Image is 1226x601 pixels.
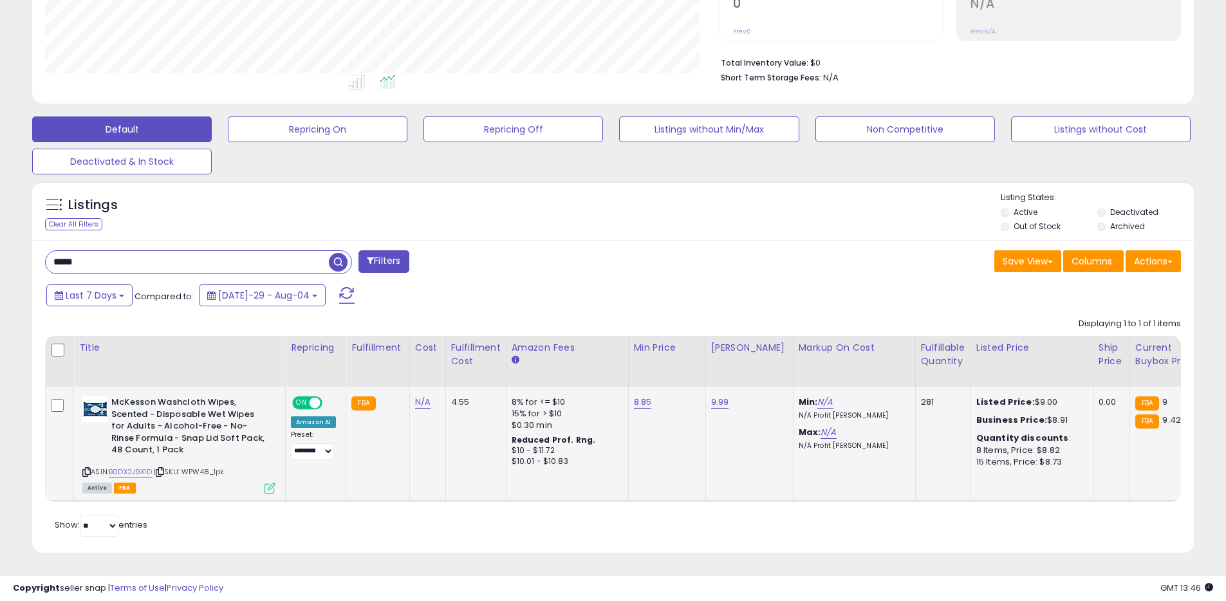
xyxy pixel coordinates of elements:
b: Business Price: [976,414,1047,426]
div: 4.55 [451,396,496,408]
div: Amazon Fees [512,341,623,355]
a: N/A [817,396,833,409]
div: 8% for <= $10 [512,396,618,408]
button: [DATE]-29 - Aug-04 [199,284,326,306]
div: Amazon AI [291,416,336,428]
span: 9.42 [1162,414,1181,426]
small: FBA [1135,396,1159,411]
div: 15% for > $10 [512,408,618,420]
div: Cost [415,341,440,355]
span: FBA [114,483,136,494]
p: N/A Profit [PERSON_NAME] [799,411,906,420]
label: Out of Stock [1014,221,1061,232]
div: 15 Items, Price: $8.73 [976,456,1083,468]
b: Listed Price: [976,396,1035,408]
label: Archived [1110,221,1145,232]
button: Non Competitive [815,116,995,142]
a: Privacy Policy [167,582,223,594]
span: All listings currently available for purchase on Amazon [82,483,112,494]
div: Displaying 1 to 1 of 1 items [1079,318,1181,330]
div: Current Buybox Price [1135,341,1202,368]
span: ON [293,398,310,409]
div: $10.01 - $10.83 [512,456,618,467]
button: Deactivated & In Stock [32,149,212,174]
a: Terms of Use [110,582,165,594]
div: seller snap | | [13,582,223,595]
img: 41XM+GT9fSL._SL40_.jpg [82,396,108,422]
span: 9 [1162,396,1167,408]
span: Compared to: [135,290,194,302]
b: Max: [799,426,821,438]
h5: Listings [68,196,118,214]
div: $0.30 min [512,420,618,431]
div: Repricing [291,341,340,355]
a: 8.85 [634,396,652,409]
small: Amazon Fees. [512,355,519,366]
li: $0 [721,54,1171,69]
div: Fulfillment [351,341,404,355]
div: $9.00 [976,396,1083,408]
div: $10 - $11.72 [512,445,618,456]
b: Quantity discounts [976,432,1069,444]
div: 281 [921,396,961,408]
button: Actions [1126,250,1181,272]
b: Reduced Prof. Rng. [512,434,596,445]
p: Listing States: [1001,192,1194,204]
span: Show: entries [55,519,147,531]
strong: Copyright [13,582,60,594]
button: Repricing Off [423,116,603,142]
button: Listings without Cost [1011,116,1191,142]
span: [DATE]-29 - Aug-04 [218,289,310,302]
div: $8.91 [976,414,1083,426]
button: Default [32,116,212,142]
div: Fulfillment Cost [451,341,501,368]
button: Filters [358,250,409,273]
button: Last 7 Days [46,284,133,306]
span: | SKU: WPW48_1pk [154,467,225,477]
p: N/A Profit [PERSON_NAME] [799,441,906,450]
div: : [976,432,1083,444]
button: Columns [1063,250,1124,272]
th: The percentage added to the cost of goods (COGS) that forms the calculator for Min & Max prices. [793,336,915,387]
div: ASIN: [82,396,275,492]
span: N/A [823,71,839,84]
span: 2025-08-12 13:46 GMT [1160,582,1213,594]
button: Save View [994,250,1061,272]
span: Columns [1072,255,1112,268]
div: Ship Price [1099,341,1124,368]
span: OFF [320,398,341,409]
button: Listings without Min/Max [619,116,799,142]
a: N/A [415,396,431,409]
small: Prev: 0 [733,28,751,35]
span: Last 7 Days [66,289,116,302]
a: N/A [821,426,836,439]
div: 0.00 [1099,396,1120,408]
div: Title [79,341,280,355]
label: Active [1014,207,1037,217]
div: Fulfillable Quantity [921,341,965,368]
div: [PERSON_NAME] [711,341,788,355]
b: McKesson Washcloth Wipes, Scented - Disposable Wet Wipes for Adults - Alcohol-Free - No-Rinse For... [111,396,268,459]
div: Preset: [291,430,336,459]
div: Markup on Cost [799,341,910,355]
a: B0DX2J9X1D [109,467,152,477]
b: Min: [799,396,818,408]
small: FBA [351,396,375,411]
div: 8 Items, Price: $8.82 [976,445,1083,456]
b: Total Inventory Value: [721,57,808,68]
b: Short Term Storage Fees: [721,72,821,83]
div: Min Price [634,341,700,355]
button: Repricing On [228,116,407,142]
a: 9.99 [711,396,729,409]
small: FBA [1135,414,1159,429]
label: Deactivated [1110,207,1158,217]
small: Prev: N/A [971,28,996,35]
div: Clear All Filters [45,218,102,230]
div: Listed Price [976,341,1088,355]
